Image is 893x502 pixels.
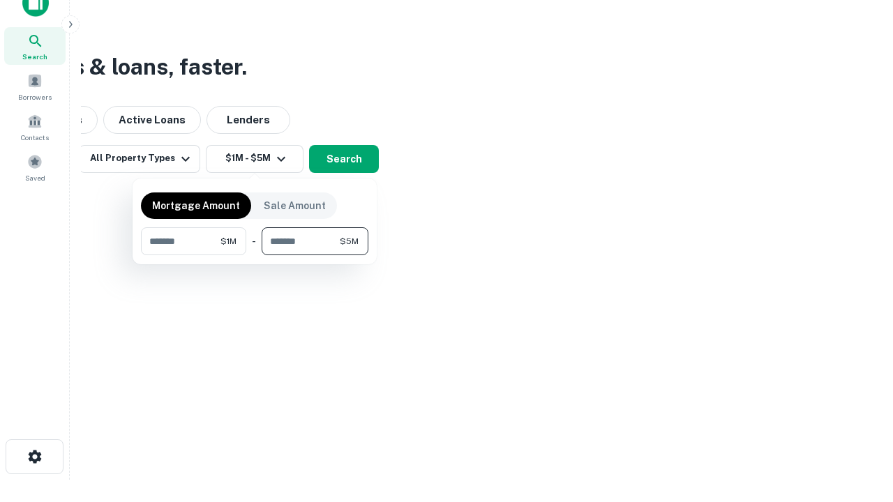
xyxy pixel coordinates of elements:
[264,198,326,213] p: Sale Amount
[252,227,256,255] div: -
[152,198,240,213] p: Mortgage Amount
[220,235,237,248] span: $1M
[823,390,893,457] iframe: Chat Widget
[340,235,359,248] span: $5M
